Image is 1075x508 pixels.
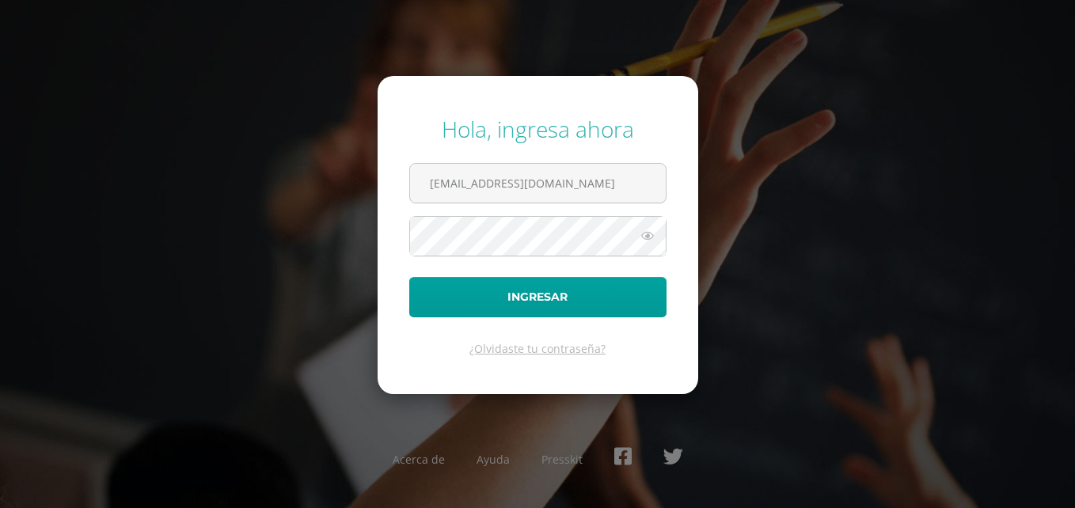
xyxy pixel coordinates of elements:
[477,452,510,467] a: Ayuda
[393,452,445,467] a: Acerca de
[469,341,606,356] a: ¿Olvidaste tu contraseña?
[541,452,583,467] a: Presskit
[410,164,666,203] input: Correo electrónico o usuario
[409,114,667,144] div: Hola, ingresa ahora
[409,277,667,317] button: Ingresar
